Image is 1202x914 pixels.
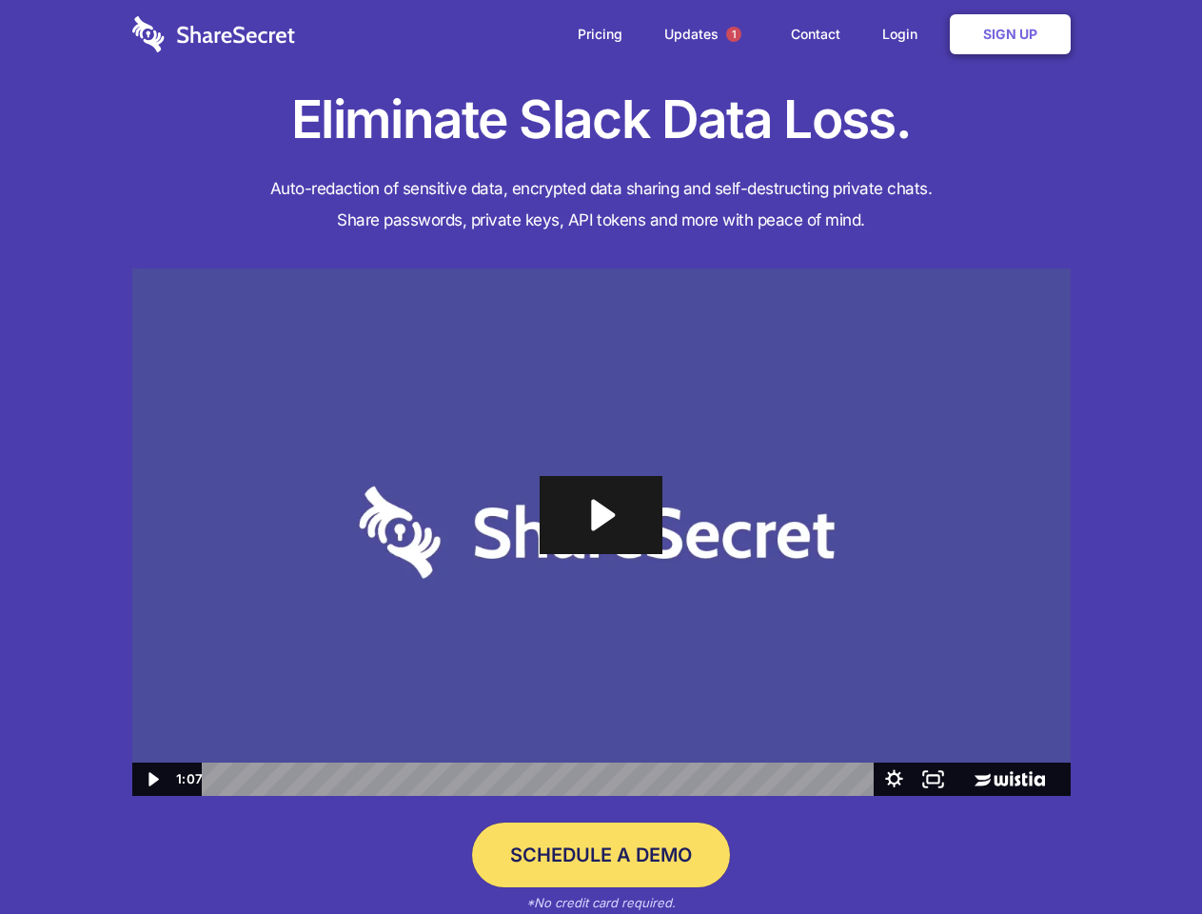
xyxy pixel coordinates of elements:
[875,763,914,796] button: Show settings menu
[472,823,730,887] a: Schedule a Demo
[132,86,1071,154] h1: Eliminate Slack Data Loss.
[540,476,661,554] button: Play Video: Sharesecret Slack Extension
[914,763,953,796] button: Fullscreen
[217,763,865,796] div: Playbar
[132,268,1071,797] img: Sharesecret
[726,27,741,42] span: 1
[132,16,295,52] img: logo-wordmark-white-trans-d4663122ce5f474addd5e946df7df03e33cb6a1c49d2221995e7729f52c070b2.svg
[772,5,859,64] a: Contact
[559,5,641,64] a: Pricing
[132,763,171,796] button: Play Video
[950,14,1071,54] a: Sign Up
[1107,819,1179,891] iframe: Drift Widget Chat Controller
[526,895,676,910] em: *No credit card required.
[863,5,946,64] a: Login
[132,173,1071,236] h4: Auto-redaction of sensitive data, encrypted data sharing and self-destructing private chats. Shar...
[953,763,1070,796] a: Wistia Logo -- Learn More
